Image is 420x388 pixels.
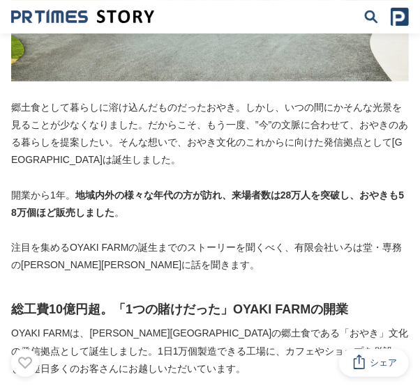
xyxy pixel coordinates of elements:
img: 成果の裏側にあるストーリーをメディアに届ける [11,9,154,24]
strong: 総工費10億円超。「1つの賭けだった」OYAKI FARMの開業 [11,302,348,316]
p: 郷土食として暮らしに溶け込んだものだったおやき。しかし、いつの間にかそんな光景を見ることが少なくなりました。だからこそ、もう一度、”今”の文脈に合わせて、おやきのある暮らしを提案したい。そんな想... [11,99,409,169]
p: 注目を集めるOYAKI FARMの誕生までのストーリーを聞くべく、有限会社いろは堂・専務の[PERSON_NAME][PERSON_NAME]に話を聞きます。 [11,239,409,274]
p: 開業から1年。 。 [11,187,409,222]
strong: 地域内外の様々な年代の方が訪れ、来場者数は28万人を突破し、おやきも58万個ほど販売しました [11,189,404,218]
button: シェア [339,349,409,377]
p: OYAKI FARMは、[PERSON_NAME][GEOGRAPHIC_DATA]の郷土食である「おやき」文化の発信拠点として誕生しました。1日1万個製造できる工場に、カフェやショップを併設し... [11,325,409,378]
span: シェア [370,357,398,369]
img: prtimes [391,8,409,26]
a: 成果の裏側にあるストーリーをメディアに届ける 成果の裏側にあるストーリーをメディアに届ける [11,9,154,24]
